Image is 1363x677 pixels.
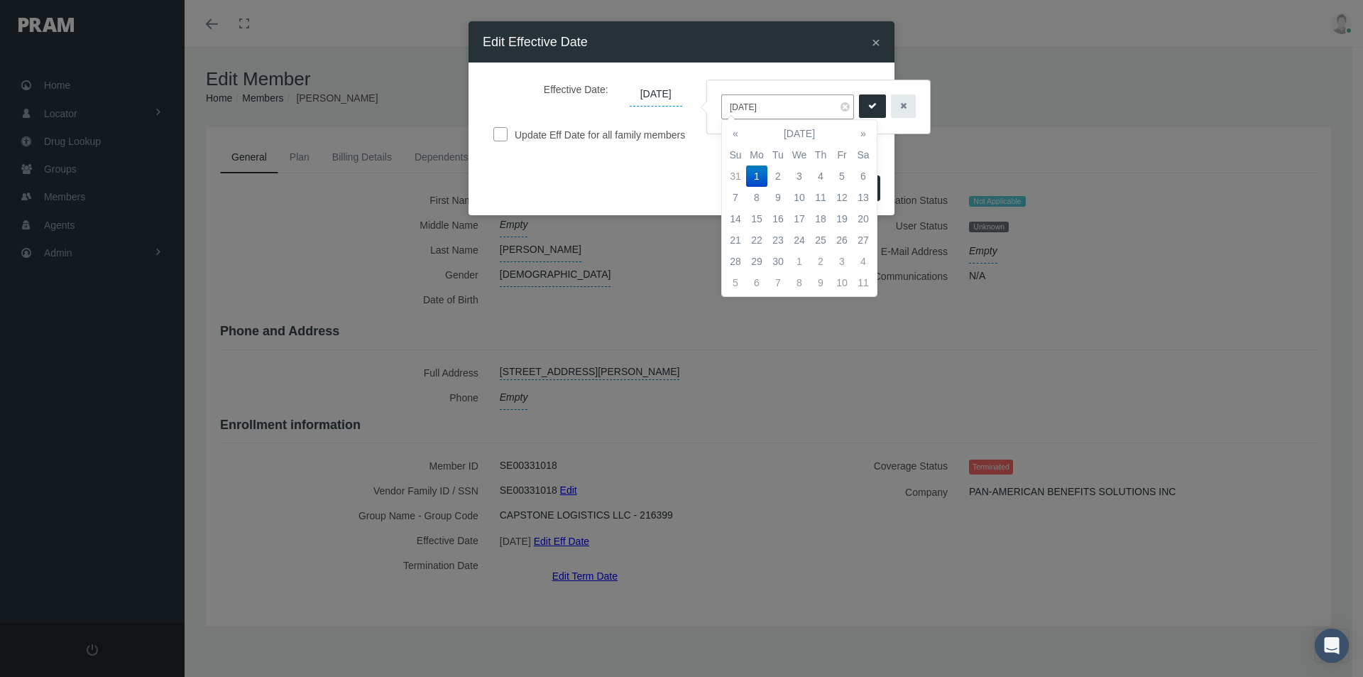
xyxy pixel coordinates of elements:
td: 3 [831,251,853,272]
td: 19 [831,208,853,229]
th: » [853,123,874,144]
td: 18 [810,208,831,229]
td: 1 [746,166,767,187]
td: 9 [767,187,789,208]
td: 8 [789,272,810,293]
td: 21 [725,229,746,251]
td: 27 [853,229,874,251]
th: Sa [853,144,874,166]
th: Th [810,144,831,166]
td: 10 [789,187,810,208]
td: 31 [725,166,746,187]
td: 7 [767,272,789,293]
td: 20 [853,208,874,229]
td: 1 [789,251,810,272]
td: 4 [853,251,874,272]
td: 24 [789,229,810,251]
td: 5 [725,272,746,293]
td: 25 [810,229,831,251]
td: 3 [789,166,810,187]
th: « [725,123,746,144]
td: 5 [831,166,853,187]
span: × [872,34,880,50]
th: Tu [767,144,789,166]
th: Mo [746,144,767,166]
td: 2 [810,251,831,272]
td: 15 [746,208,767,229]
td: 11 [810,187,831,208]
span: [DATE] [630,82,682,107]
th: [DATE] [746,123,853,144]
td: 2 [767,166,789,187]
div: Open Intercom Messenger [1315,629,1349,663]
td: 12 [831,187,853,208]
td: 7 [725,187,746,208]
th: Su [725,144,746,166]
td: 26 [831,229,853,251]
td: 16 [767,208,789,229]
h4: Edit Effective Date [483,32,588,52]
label: Update Eff Date for all family members [508,127,685,143]
button: Close [872,35,880,50]
td: 14 [725,208,746,229]
td: 6 [853,166,874,187]
th: Fr [831,144,853,166]
label: Effective Date: [493,77,619,107]
td: 29 [746,251,767,272]
td: 6 [746,272,767,293]
td: 13 [853,187,874,208]
td: 17 [789,208,810,229]
td: 9 [810,272,831,293]
th: We [789,144,810,166]
td: 4 [810,166,831,187]
td: 28 [725,251,746,272]
td: 10 [831,272,853,293]
td: 11 [853,272,874,293]
td: 23 [767,229,789,251]
td: 8 [746,187,767,208]
td: 22 [746,229,767,251]
td: 30 [767,251,789,272]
